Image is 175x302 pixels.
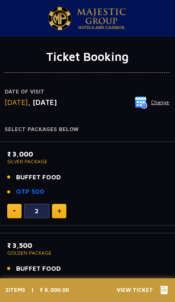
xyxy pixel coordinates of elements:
[5,126,170,133] h4: Select Packages Below
[28,98,57,107] span: , [DATE]
[7,159,167,164] p: SILVER PACKAGE
[48,7,72,30] img: Majestic Pride
[5,286,25,294] p: ITEMS
[7,240,167,250] p: ₹ 3,500
[16,264,61,274] span: BUFFET FOOD
[7,250,167,255] p: GOLDEN PACKAGE
[117,286,170,294] button: View Ticket
[57,209,61,213] img: plus
[5,49,170,64] h1: Ticket Booking
[16,173,61,182] span: BUFFET FOOD
[7,149,167,159] p: ₹ 3,000
[5,98,28,107] span: [DATE]
[25,286,40,294] p: |
[77,8,126,29] img: Majestic Pride
[134,96,170,109] button: Change
[16,187,44,197] a: OTP 500
[5,286,8,293] span: 2
[117,286,159,294] span: View Ticket
[5,88,170,96] p: Date of Visit
[13,210,16,211] img: minus
[40,286,69,293] span: ₹ 6,000.00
